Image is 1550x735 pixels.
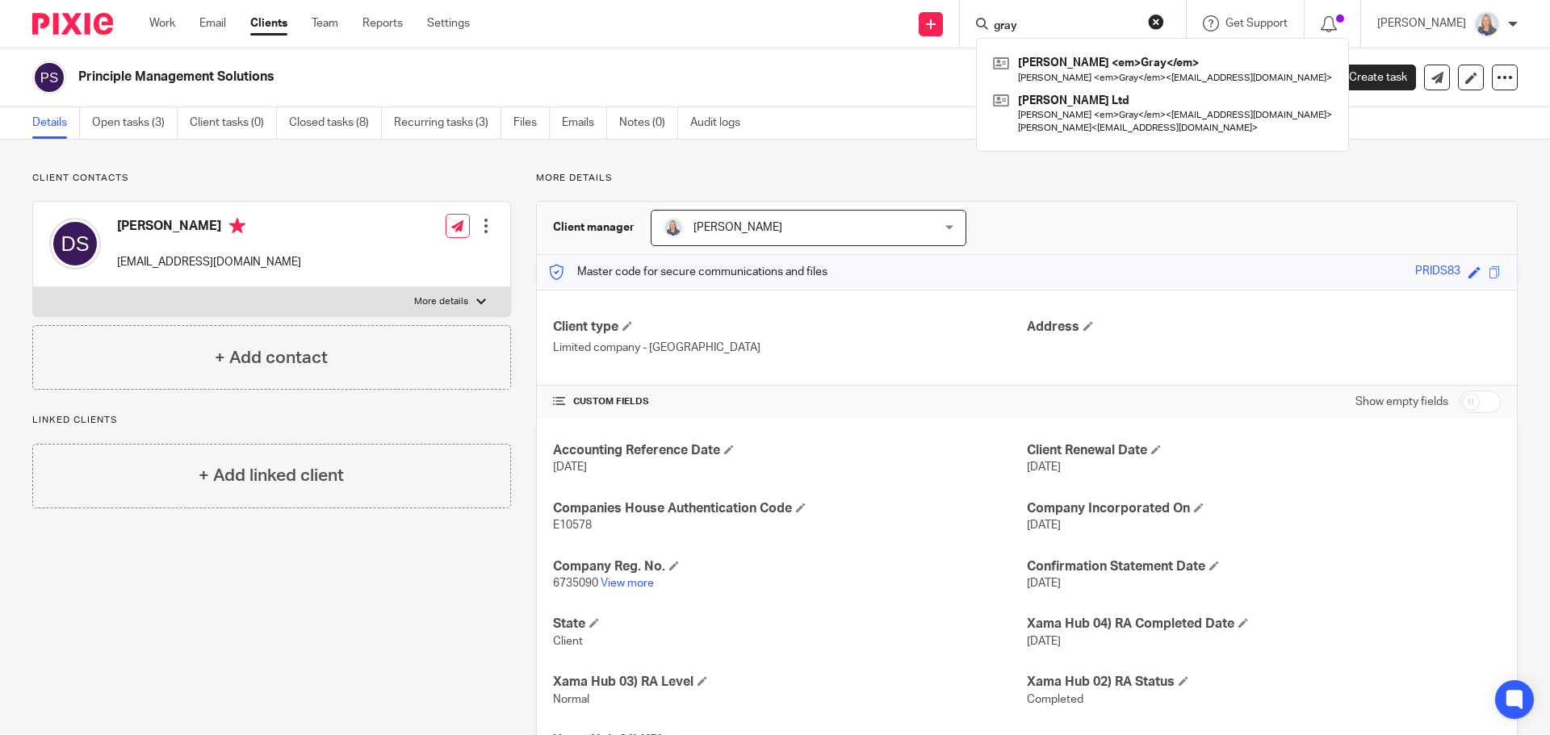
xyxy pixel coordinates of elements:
h4: CUSTOM FIELDS [553,395,1027,408]
h4: Companies House Authentication Code [553,500,1027,517]
span: [DATE] [1027,461,1061,473]
h4: + Add contact [215,345,328,370]
span: 6735090 [553,578,598,589]
h4: Address [1027,319,1501,336]
span: [DATE] [1027,520,1061,531]
p: [EMAIL_ADDRESS][DOMAIN_NAME] [117,254,301,270]
a: Settings [427,15,470,31]
i: Primary [229,218,245,234]
h4: Xama Hub 04) RA Completed Date [1027,616,1501,633]
a: Details [32,107,80,139]
h4: Xama Hub 03) RA Level [553,674,1027,691]
a: Work [149,15,175,31]
h2: Principle Management Solutions [78,69,1054,86]
img: Pixie [32,13,113,35]
a: Closed tasks (8) [289,107,382,139]
p: More details [414,295,468,308]
span: E10578 [553,520,592,531]
span: [DATE] [553,461,587,473]
a: Clients [250,15,287,31]
p: Limited company - [GEOGRAPHIC_DATA] [553,340,1027,356]
span: [DATE] [1027,636,1061,647]
span: Get Support [1225,18,1288,29]
button: Clear [1148,14,1164,30]
h4: + Add linked client [199,463,344,488]
img: svg%3E [32,61,66,94]
input: Search [992,19,1137,34]
h3: Client manager [553,219,635,236]
p: Linked clients [32,414,511,427]
a: Files [513,107,550,139]
span: [DATE] [1027,578,1061,589]
h4: Company Incorporated On [1027,500,1501,517]
span: [PERSON_NAME] [693,222,782,233]
p: Master code for secure communications and files [549,264,827,280]
span: Client [553,636,583,647]
a: Team [312,15,338,31]
a: Notes (0) [619,107,678,139]
p: Client contacts [32,172,511,185]
span: Completed [1027,694,1083,705]
a: Client tasks (0) [190,107,277,139]
label: Show empty fields [1355,394,1448,410]
h4: Confirmation Statement Date [1027,558,1501,575]
a: Emails [562,107,607,139]
span: Normal [553,694,589,705]
img: Debbie%20Noon%20Professional%20Photo.jpg [1474,11,1500,37]
img: svg%3E [49,218,101,269]
h4: Client Renewal Date [1027,442,1501,459]
a: View more [601,578,654,589]
h4: Company Reg. No. [553,558,1027,575]
a: Open tasks (3) [92,107,178,139]
h4: Accounting Reference Date [553,442,1027,459]
a: Audit logs [690,107,752,139]
div: PRIDS83 [1415,263,1460,282]
a: Create task [1322,65,1416,90]
img: Debbie%20Noon%20Professional%20Photo.jpg [664,218,683,237]
a: Email [199,15,226,31]
p: [PERSON_NAME] [1377,15,1466,31]
a: Recurring tasks (3) [394,107,501,139]
p: More details [536,172,1518,185]
h4: State [553,616,1027,633]
h4: Client type [553,319,1027,336]
h4: Xama Hub 02) RA Status [1027,674,1501,691]
a: Reports [362,15,403,31]
h4: [PERSON_NAME] [117,218,301,238]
